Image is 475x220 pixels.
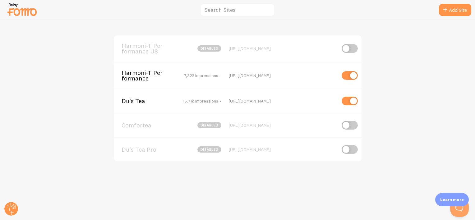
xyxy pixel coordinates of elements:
[122,70,172,81] span: Harmoni-T Performance
[229,73,336,78] div: [URL][DOMAIN_NAME]
[450,198,469,217] iframe: Help Scout Beacon - Open
[183,98,221,104] span: 15.71k Impressions -
[122,147,172,152] span: Du's Tea Pro
[184,73,221,78] span: 7,322 Impressions -
[435,193,469,206] div: Learn more
[229,98,336,104] div: [URL][DOMAIN_NAME]
[229,46,336,51] div: [URL][DOMAIN_NAME]
[440,197,464,203] p: Learn more
[122,98,172,104] span: Du's Tea
[197,45,221,52] span: disabled
[197,122,221,128] span: disabled
[7,2,38,17] img: fomo-relay-logo-orange.svg
[122,43,172,54] span: Harmoni-T Performance US
[197,146,221,153] span: disabled
[229,122,336,128] div: [URL][DOMAIN_NAME]
[229,147,336,152] div: [URL][DOMAIN_NAME]
[122,122,172,128] span: Comfortea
